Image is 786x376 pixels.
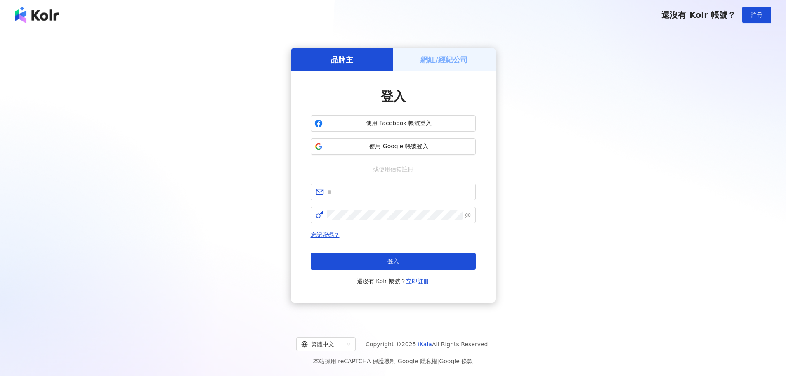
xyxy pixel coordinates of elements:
[418,341,432,348] a: iKala
[367,165,419,174] span: 或使用信箱註冊
[15,7,59,23] img: logo
[387,258,399,265] span: 登入
[311,253,476,270] button: 登入
[465,212,471,218] span: eye-invisible
[751,12,762,18] span: 註冊
[311,115,476,132] button: 使用 Facebook 帳號登入
[396,358,398,364] span: |
[326,142,472,151] span: 使用 Google 帳號登入
[742,7,771,23] button: 註冊
[661,10,736,20] span: 還沒有 Kolr 帳號？
[357,276,430,286] span: 還沒有 Kolr 帳號？
[326,119,472,128] span: 使用 Facebook 帳號登入
[437,358,439,364] span: |
[381,89,406,104] span: 登入
[420,54,468,65] h5: 網紅/經紀公司
[301,338,343,351] div: 繁體中文
[311,232,340,238] a: 忘記密碼？
[366,339,490,349] span: Copyright © 2025 All Rights Reserved.
[331,54,353,65] h5: 品牌主
[406,278,429,284] a: 立即註冊
[311,138,476,155] button: 使用 Google 帳號登入
[439,358,473,364] a: Google 條款
[398,358,437,364] a: Google 隱私權
[313,356,473,366] span: 本站採用 reCAPTCHA 保護機制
